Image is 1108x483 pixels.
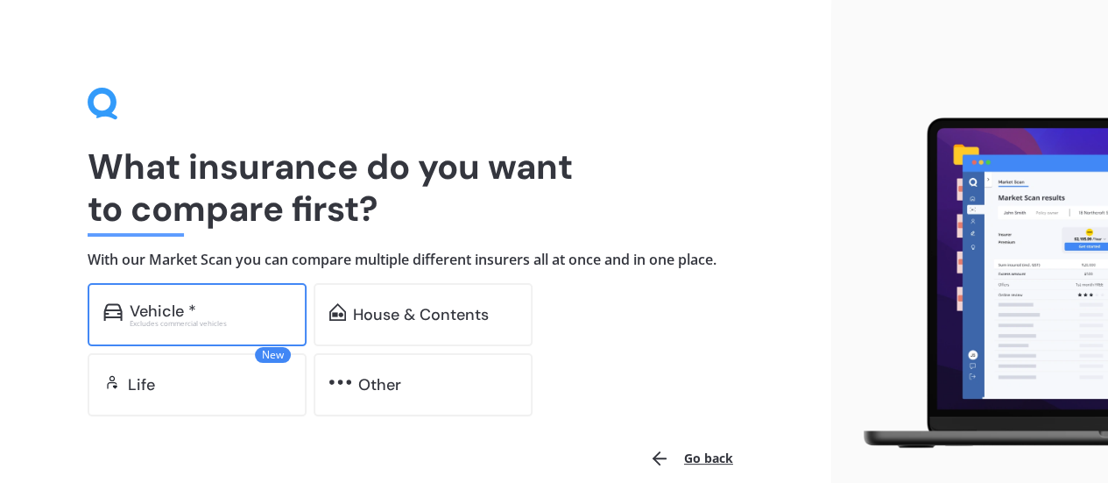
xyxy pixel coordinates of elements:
h1: What insurance do you want to compare first? [88,146,744,230]
img: other.81dba5aafe580aa69f38.svg [329,373,351,391]
div: Excludes commercial vehicles [130,320,291,327]
h4: With our Market Scan you can compare multiple different insurers all at once and in one place. [88,251,744,269]
div: House & Contents [353,306,489,323]
img: home-and-contents.b802091223b8502ef2dd.svg [329,303,346,321]
img: laptop.webp [845,110,1108,456]
div: Vehicle * [130,302,196,320]
div: Other [358,376,401,394]
span: New [255,347,291,363]
div: Life [128,376,155,394]
img: life.f720d6a2d7cdcd3ad642.svg [103,373,121,391]
img: car.f15378c7a67c060ca3f3.svg [103,303,123,321]
button: Go back [639,437,744,479]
